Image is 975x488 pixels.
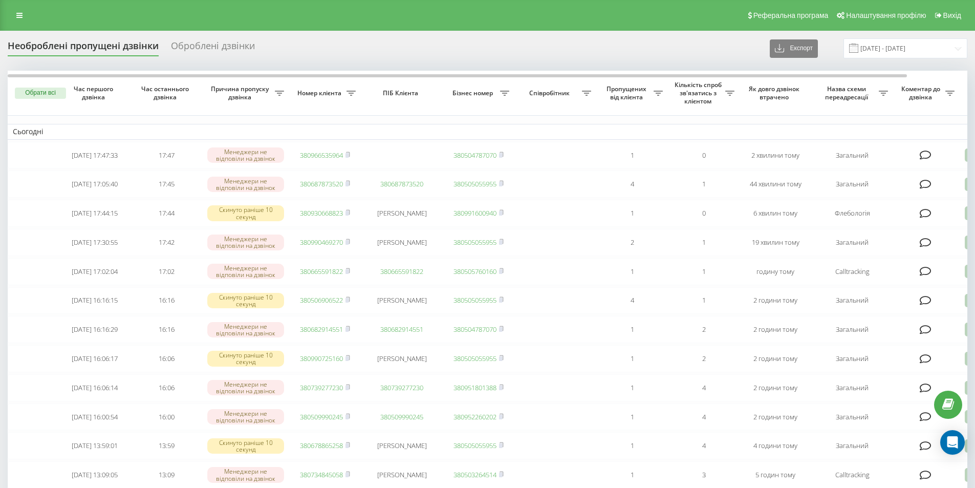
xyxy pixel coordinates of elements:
div: Менеджери не відповіли на дзвінок [207,322,284,337]
span: Час першого дзвінка [67,85,122,101]
a: 380682914551 [380,325,423,334]
div: Open Intercom Messenger [940,430,965,455]
button: Обрати всі [15,88,66,99]
div: Необроблені пропущені дзвінки [8,40,159,56]
td: [DATE] 13:59:01 [59,432,131,459]
a: 380678865258 [300,441,343,450]
td: 1 [596,200,668,227]
a: 380505055955 [453,441,496,450]
td: Загальний [811,142,893,169]
div: Менеджери не відповіли на дзвінок [207,409,284,425]
td: 16:06 [131,374,202,401]
td: [PERSON_NAME] [361,345,443,372]
td: 1 [668,287,740,314]
div: Скинуто раніше 10 секунд [207,205,284,221]
td: 1 [596,316,668,343]
td: [DATE] 17:44:15 [59,200,131,227]
td: 1 [596,432,668,459]
td: 4 [668,432,740,459]
td: 2 години тому [740,404,811,431]
td: 19 хвилин тому [740,229,811,256]
td: 44 хвилини тому [740,171,811,198]
td: 2 години тому [740,345,811,372]
div: Оброблені дзвінки [171,40,255,56]
td: 2 години тому [740,374,811,401]
td: 16:16 [131,287,202,314]
td: 2 години тому [740,287,811,314]
span: Причина пропуску дзвінка [207,85,275,101]
td: Загальний [811,374,893,401]
td: 4 [596,171,668,198]
td: Флебологія [811,200,893,227]
td: 2 години тому [740,316,811,343]
div: Менеджери не відповіли на дзвінок [207,147,284,163]
td: [DATE] 17:47:33 [59,142,131,169]
td: [DATE] 17:05:40 [59,171,131,198]
td: [PERSON_NAME] [361,200,443,227]
a: 380505760160 [453,267,496,276]
td: [DATE] 16:16:29 [59,316,131,343]
span: Коментар до дзвінка [898,85,945,101]
span: Налаштування профілю [846,11,926,19]
td: годину тому [740,258,811,285]
span: Номер клієнта [294,89,346,97]
a: 380734845058 [300,470,343,479]
button: Експорт [770,39,818,58]
span: ПІБ Клієнта [370,89,434,97]
a: 380739277230 [300,383,343,392]
td: Calltracking [811,258,893,285]
span: Час останнього дзвінка [139,85,194,101]
td: 16:06 [131,345,202,372]
span: Назва схеми переадресації [816,85,879,101]
a: 380665591822 [380,267,423,276]
td: Загальний [811,229,893,256]
td: 1 [596,374,668,401]
a: 380687873520 [300,179,343,188]
td: 1 [596,345,668,372]
td: [DATE] 17:30:55 [59,229,131,256]
div: Скинуто раніше 10 секунд [207,438,284,454]
td: 2 [668,316,740,343]
a: 380990469270 [300,238,343,247]
td: 4 [668,374,740,401]
td: 16:16 [131,316,202,343]
td: 2 [596,229,668,256]
td: 17:47 [131,142,202,169]
a: 380665591822 [300,267,343,276]
a: 380991600940 [453,208,496,218]
a: 380505055955 [453,238,496,247]
td: 4 години тому [740,432,811,459]
td: 1 [596,142,668,169]
a: 380682914551 [300,325,343,334]
td: 17:02 [131,258,202,285]
td: Загальний [811,316,893,343]
td: [DATE] 17:02:04 [59,258,131,285]
td: 4 [596,287,668,314]
td: Загальний [811,432,893,459]
div: Менеджери не відповіли на дзвінок [207,380,284,395]
td: [DATE] 16:00:54 [59,404,131,431]
div: Менеджери не відповіли на дзвінок [207,264,284,279]
a: 380503264514 [453,470,496,479]
a: 380504787070 [453,151,496,160]
td: [PERSON_NAME] [361,287,443,314]
a: 380930668823 [300,208,343,218]
div: Менеджери не відповіли на дзвінок [207,177,284,192]
a: 380505055955 [453,295,496,305]
td: 2 хвилини тому [740,142,811,169]
a: 380739277230 [380,383,423,392]
div: Скинуто раніше 10 секунд [207,293,284,308]
a: 380505055955 [453,179,496,188]
a: 380505055955 [453,354,496,363]
td: Загальний [811,171,893,198]
td: [DATE] 16:06:17 [59,345,131,372]
td: 1 [668,229,740,256]
td: Загальний [811,345,893,372]
a: 380951801388 [453,383,496,392]
td: 1 [596,404,668,431]
td: 16:00 [131,404,202,431]
td: 2 [668,345,740,372]
span: Реферальна програма [753,11,829,19]
td: 13:59 [131,432,202,459]
td: [PERSON_NAME] [361,229,443,256]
